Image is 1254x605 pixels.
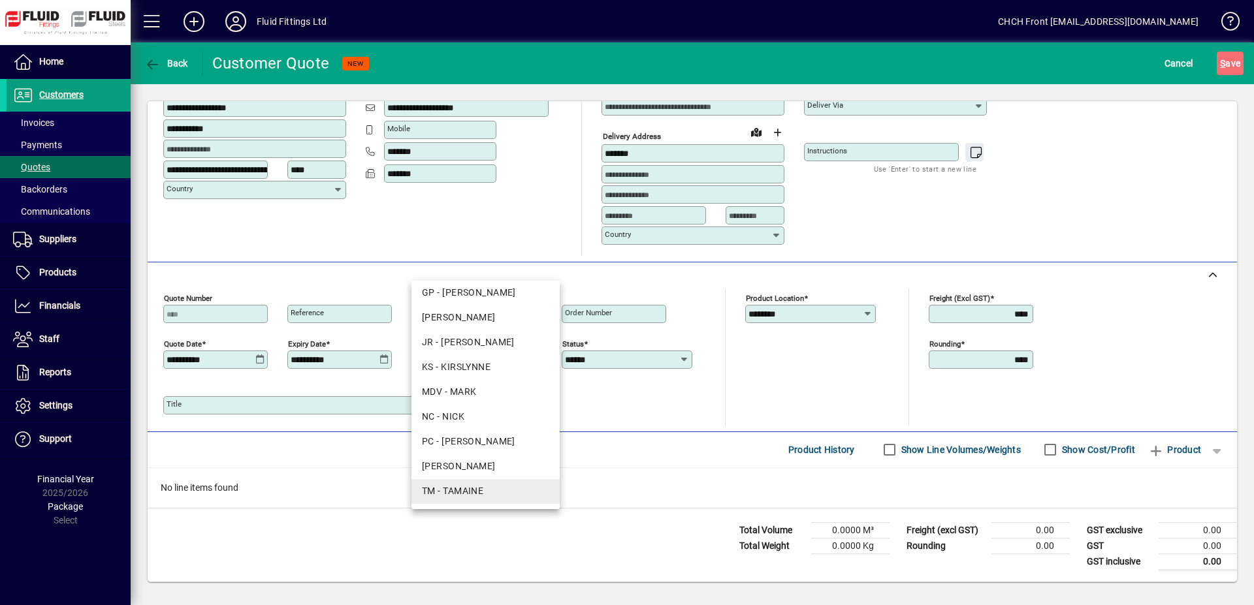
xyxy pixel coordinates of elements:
td: 0.00 [1159,553,1237,570]
mat-option: TM - TAMAINE [411,479,560,504]
div: GP - [PERSON_NAME] [422,286,549,300]
span: Quotes [13,162,50,172]
button: Back [141,52,191,75]
a: Products [7,256,131,289]
label: Show Cost/Profit [1059,443,1135,456]
div: NC - NICK [422,410,549,424]
span: Product [1148,439,1201,460]
mat-option: GP - Grant Petersen [411,281,560,305]
mat-label: Status [562,339,584,348]
span: Reports [39,367,71,377]
span: NEW [347,59,364,68]
mat-label: Instructions [807,146,847,155]
a: Invoices [7,112,131,134]
a: Communications [7,200,131,223]
td: Total Volume [733,522,811,538]
mat-label: Mobile [387,124,410,133]
span: Payments [13,140,62,150]
div: No line items found [148,468,1237,508]
button: Profile [215,10,257,33]
mat-option: PC - PAUL [411,429,560,454]
button: Choose address [767,122,788,143]
span: S [1220,58,1225,69]
mat-label: Deliver via [807,101,843,110]
mat-option: MDV - MARK [411,380,560,405]
span: Products [39,267,76,277]
span: Financial Year [37,474,94,484]
a: Quotes [7,156,131,178]
mat-hint: Use 'Enter' to start a new line [874,161,976,176]
div: [PERSON_NAME] [422,459,549,473]
div: KS - KIRSLYNNE [422,360,549,374]
td: 0.00 [1159,522,1237,538]
td: Total Weight [733,538,811,553]
div: [PERSON_NAME] [422,311,549,324]
div: CHCH Front [EMAIL_ADDRESS][DOMAIN_NAME] [998,11,1198,32]
span: Back [144,58,188,69]
span: Cancel [1165,53,1193,74]
span: Backorders [13,184,67,194]
button: Product History [783,438,860,461]
td: GST [1080,538,1159,553]
a: View on map [746,121,767,142]
a: Payments [7,134,131,156]
mat-label: Country [167,184,193,193]
mat-label: Quote date [164,339,202,348]
span: Customers [39,89,84,100]
span: Home [39,56,63,67]
mat-label: Country [605,230,631,239]
td: 0.0000 Kg [811,538,890,553]
div: JR - [PERSON_NAME] [422,335,549,349]
div: PC - [PERSON_NAME] [422,435,549,448]
td: GST inclusive [1080,553,1159,570]
span: ave [1220,53,1240,74]
td: 0.00 [991,538,1070,553]
mat-label: Reference [291,308,324,317]
button: Add [173,10,215,33]
a: Support [7,423,131,456]
a: Settings [7,390,131,422]
span: Staff [39,334,59,344]
mat-label: Freight (excl GST) [929,293,990,302]
a: Knowledge Base [1212,3,1238,45]
span: Product History [788,439,855,460]
a: Suppliers [7,223,131,256]
span: Invoices [13,117,54,128]
button: Cancel [1161,52,1197,75]
a: Home [7,46,131,78]
a: Backorders [7,178,131,200]
label: Show Line Volumes/Weights [899,443,1021,456]
div: Fluid Fittings Ltd [257,11,327,32]
mat-label: Rounding [929,339,961,348]
a: Financials [7,290,131,322]
mat-option: KS - KIRSLYNNE [411,355,560,380]
td: 0.00 [991,522,1070,538]
div: MDV - MARK [422,385,549,399]
mat-option: JR - John Rossouw [411,330,560,355]
td: 0.0000 M³ [811,522,890,538]
span: Package [48,501,83,512]
button: Product [1142,438,1208,461]
a: Reports [7,356,131,389]
app-page-header-button: Back [131,52,202,75]
mat-option: RH - RAY [411,454,560,479]
div: TM - TAMAINE [422,484,549,498]
span: Support [39,433,72,444]
span: Financials [39,300,80,311]
td: GST exclusive [1080,522,1159,538]
span: Suppliers [39,234,76,244]
mat-label: Expiry date [288,339,326,348]
mat-option: NC - NICK [411,405,560,429]
td: 0.00 [1159,538,1237,553]
mat-label: Quote number [164,293,212,302]
td: Freight (excl GST) [900,522,991,538]
span: Communications [13,206,90,217]
mat-label: Order number [565,308,612,317]
span: Settings [39,400,72,411]
td: Rounding [900,538,991,553]
button: Save [1217,52,1244,75]
mat-option: JJ - JENI [411,305,560,330]
mat-label: Title [167,399,182,409]
div: Customer Quote [212,53,330,74]
mat-label: Product location [746,293,804,302]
